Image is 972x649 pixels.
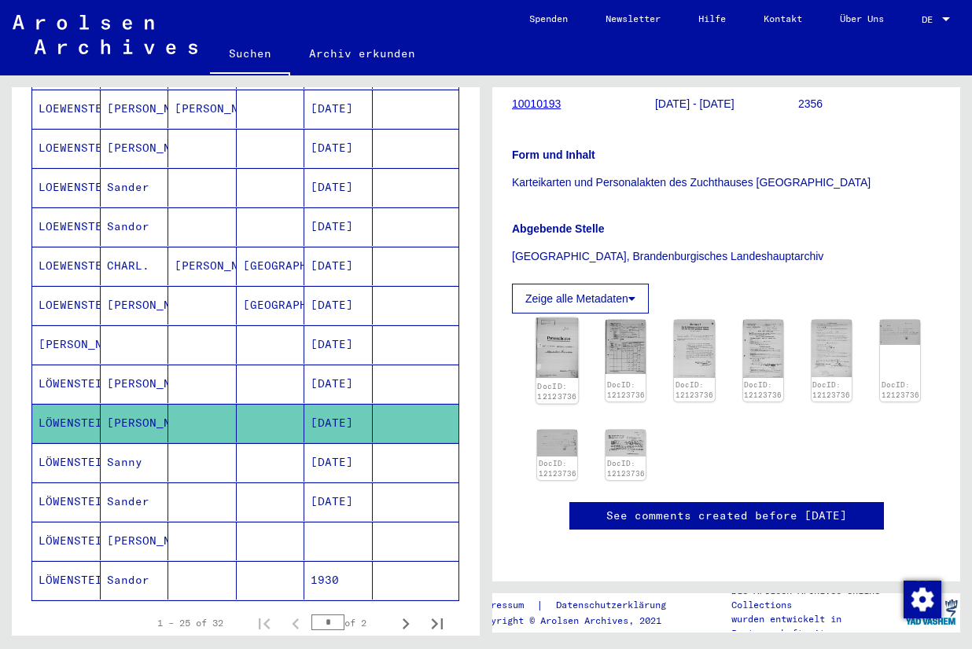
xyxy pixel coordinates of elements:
img: 006.jpg [880,320,920,345]
mat-cell: [PERSON_NAME] [101,404,169,442]
mat-cell: LÖWENSTEIN [32,443,101,482]
img: yv_logo.png [902,592,961,632]
button: Zeige alle Metadaten [512,284,649,313]
mat-cell: [PERSON_NAME] [101,129,169,167]
mat-cell: LOEWENSTEIN [32,90,101,128]
mat-cell: [PERSON_NAME] [168,90,237,128]
img: 007.jpg [537,430,577,456]
mat-cell: Sander [101,482,169,521]
button: Last page [422,607,453,639]
button: First page [249,607,280,639]
p: wurden entwickelt in Partnerschaft mit [731,612,902,640]
a: 10010193 [512,97,561,110]
button: Previous page [280,607,311,639]
mat-cell: [PERSON_NAME] [101,365,169,403]
p: Copyright © Arolsen Archives, 2021 [474,614,685,628]
mat-cell: [DATE] [304,168,373,207]
mat-cell: CHARL. [101,247,169,285]
mat-cell: LOEWENSTEIN [32,168,101,207]
img: Zustimmung ändern [904,581,941,618]
mat-cell: [DATE] [304,90,373,128]
a: DocID: 12123736 [607,459,645,478]
a: Datenschutzerklärung [543,597,685,614]
img: 008.jpg [606,430,646,456]
mat-cell: [GEOGRAPHIC_DATA] [237,286,305,324]
mat-cell: [PERSON_NAME] [101,90,169,128]
a: DocID: 12123736 [537,381,576,401]
p: [GEOGRAPHIC_DATA], Brandenburgisches Landeshauptarchiv [512,248,941,265]
img: 002.jpg [606,320,646,374]
mat-cell: [DATE] [304,207,373,246]
div: Zustimmung ändern [903,580,941,618]
mat-cell: [GEOGRAPHIC_DATA] [237,247,305,285]
mat-cell: [DATE] [304,365,373,403]
mat-cell: LOEWENSTEIN [32,286,101,324]
mat-cell: [PERSON_NAME] [32,325,101,364]
div: 1 – 25 of 32 [157,616,223,630]
mat-cell: Sander [101,168,169,207]
mat-cell: LOEWENSTEIN [32,207,101,246]
mat-cell: [DATE] [304,443,373,482]
mat-cell: [DATE] [304,482,373,521]
p: Die Arolsen Archives Online-Collections [731,584,902,612]
mat-cell: [DATE] [304,129,373,167]
mat-cell: Sandor [101,207,169,246]
div: of 2 [311,615,390,630]
a: DocID: 12123736 [607,380,645,400]
mat-cell: [PERSON_NAME] [101,522,169,560]
img: 004.jpg [743,320,783,378]
mat-cell: LÖWENSTEIN [32,365,101,403]
mat-cell: [PERSON_NAME] [101,286,169,324]
mat-cell: [DATE] [304,404,373,442]
a: DocID: 12123736 [676,380,713,400]
p: [DATE] - [DATE] [655,96,797,112]
mat-cell: 1930 [304,561,373,599]
a: DocID: 12123736 [812,380,850,400]
a: Impressum [474,597,536,614]
a: DocID: 12123736 [744,380,782,400]
p: 2356 [798,96,941,112]
p: Karteikarten und Personalakten des Zuchthauses [GEOGRAPHIC_DATA] [512,174,941,191]
b: Abgebende Stelle [512,222,604,235]
img: 001.jpg [536,318,579,378]
mat-cell: LÖWENSTEIN [32,522,101,560]
a: DocID: 12123736 [539,459,576,478]
b: Form und Inhalt [512,148,595,161]
img: 005.jpg [812,320,852,377]
a: Archiv erkunden [290,35,434,72]
button: Next page [390,607,422,639]
a: See comments created before [DATE] [606,508,847,524]
mat-cell: LÖWENSTEIN [32,482,101,521]
img: Arolsen_neg.svg [13,15,197,54]
mat-cell: LÖWENSTEIN [32,404,101,442]
a: Suchen [210,35,290,75]
mat-cell: Sandor [101,561,169,599]
img: 003.jpg [674,320,714,377]
mat-cell: LÖWENSTEIN [32,561,101,599]
mat-cell: LOEWENSTEIN [32,247,101,285]
a: DocID: 12123736 [882,380,919,400]
div: | [474,597,685,614]
mat-cell: [DATE] [304,247,373,285]
mat-cell: Sanny [101,443,169,482]
mat-cell: [DATE] [304,325,373,364]
span: DE [922,14,939,25]
mat-cell: [PERSON_NAME] [168,247,237,285]
mat-cell: [DATE] [304,286,373,324]
mat-cell: LOEWENSTEIN [32,129,101,167]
